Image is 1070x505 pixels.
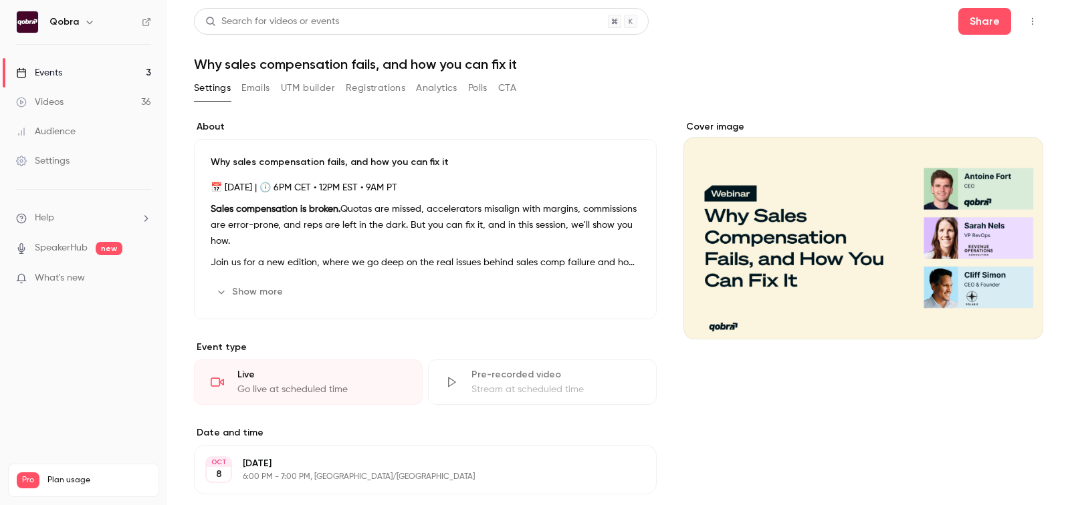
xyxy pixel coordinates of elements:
p: Join us for a new edition, where we go deep on the real issues behind sales comp failure and how ... [211,255,640,271]
img: Qobra [17,11,38,33]
button: Share [958,8,1011,35]
div: Audience [16,125,76,138]
span: What's new [35,271,85,285]
p: Quotas are missed, accelerators misalign with margins, commissions are error-prone, and reps are ... [211,201,640,249]
li: help-dropdown-opener [16,211,151,225]
button: Polls [468,77,488,99]
div: Pre-recorded video [471,368,640,381]
button: Registrations [346,77,405,99]
label: Date and time [194,426,657,440]
button: Settings [194,77,231,99]
label: Cover image [683,120,1043,134]
button: CTA [498,77,516,99]
div: Settings [16,154,70,168]
p: Event type [194,341,657,354]
span: Plan usage [47,475,150,486]
h1: Why sales compensation fails, and how you can fix it [194,56,1043,72]
button: Show more [211,281,291,303]
section: Cover image [683,120,1043,339]
p: [DATE] [243,457,586,470]
label: About [194,120,657,134]
div: Events [16,66,62,79]
button: Emails [241,77,270,99]
button: UTM builder [281,77,335,99]
p: Why sales compensation fails, and how you can fix it [211,156,640,169]
div: Stream at scheduled time [471,383,640,396]
span: Help [35,211,54,225]
div: LiveGo live at scheduled time [194,359,423,405]
strong: Sales compensation is broken. [211,204,340,214]
p: 8 [216,468,222,481]
a: SpeakerHub [35,241,88,255]
span: new [96,242,122,255]
div: Go live at scheduled time [237,383,406,396]
button: Analytics [416,77,457,99]
p: 6:00 PM - 7:00 PM, [GEOGRAPHIC_DATA]/[GEOGRAPHIC_DATA] [243,472,586,482]
p: 📅 [DATE] | 🕕 6PM CET • 12PM EST • 9AM PT [211,180,640,196]
span: Pro [17,472,39,488]
div: Videos [16,96,64,109]
div: Pre-recorded videoStream at scheduled time [428,359,657,405]
div: OCT [207,458,231,467]
h6: Qobra [49,15,79,29]
div: Live [237,368,406,381]
div: Search for videos or events [205,15,339,29]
